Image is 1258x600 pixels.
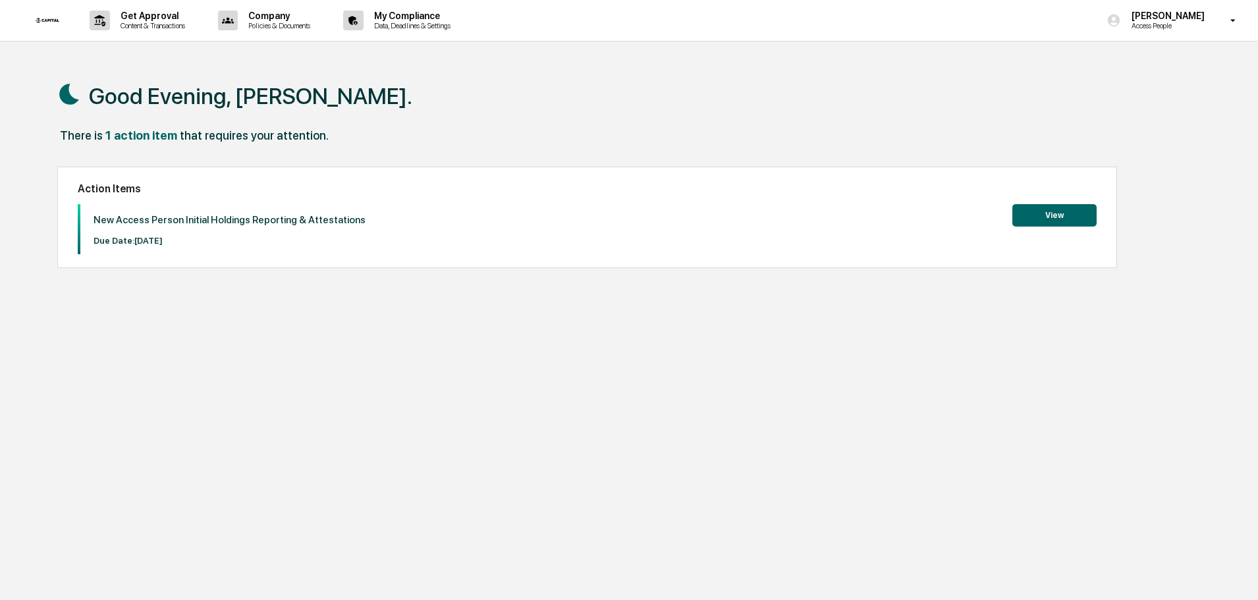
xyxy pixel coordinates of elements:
img: logo [32,14,63,27]
p: Access People [1121,21,1211,30]
p: New Access Person Initial Holdings Reporting & Attestations [94,214,366,226]
p: Get Approval [110,11,192,21]
a: View [1012,208,1097,221]
p: [PERSON_NAME] [1121,11,1211,21]
p: Due Date: [DATE] [94,236,366,246]
p: Content & Transactions [110,21,192,30]
p: Policies & Documents [238,21,317,30]
p: Data, Deadlines & Settings [364,21,457,30]
div: There is [60,128,103,142]
h2: Action Items [78,182,1097,195]
p: Company [238,11,317,21]
div: 1 action item [105,128,177,142]
h1: Good Evening, [PERSON_NAME]. [89,83,412,109]
button: View [1012,204,1097,227]
p: My Compliance [364,11,457,21]
div: that requires your attention. [180,128,329,142]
